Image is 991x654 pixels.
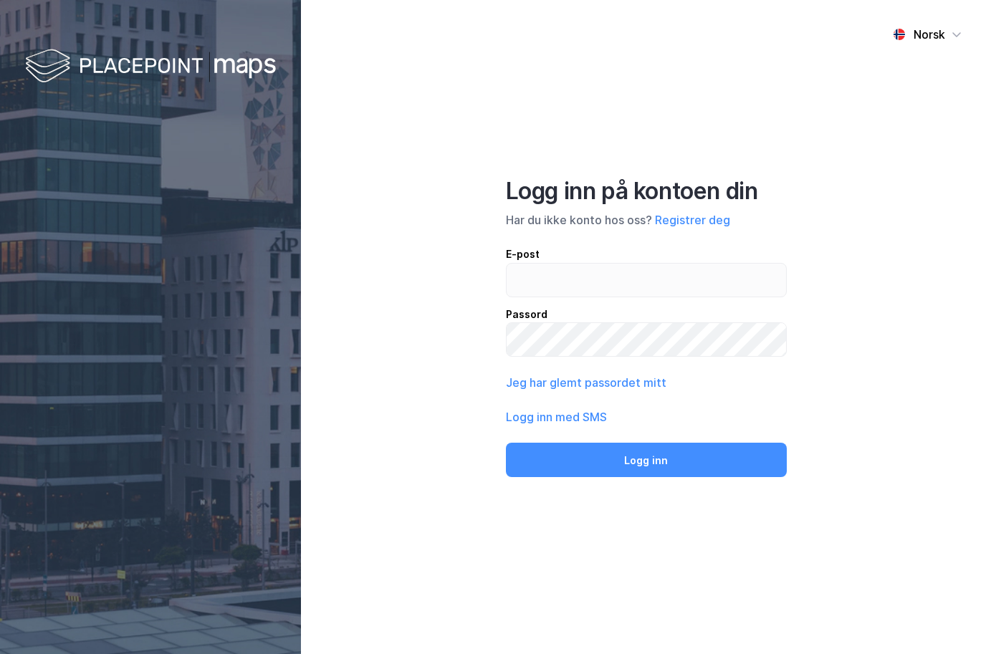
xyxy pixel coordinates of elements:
button: Logg inn [506,443,787,477]
button: Logg inn med SMS [506,408,607,425]
img: logo-white.f07954bde2210d2a523dddb988cd2aa7.svg [25,46,276,88]
div: E-post [506,246,787,263]
div: Norsk [914,26,945,43]
div: Logg inn på kontoen din [506,177,787,206]
iframe: Chat Widget [919,585,991,654]
button: Registrer deg [655,211,730,229]
button: Jeg har glemt passordet mitt [506,374,666,391]
div: Passord [506,306,787,323]
div: Har du ikke konto hos oss? [506,211,787,229]
div: Kontrollprogram for chat [919,585,991,654]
